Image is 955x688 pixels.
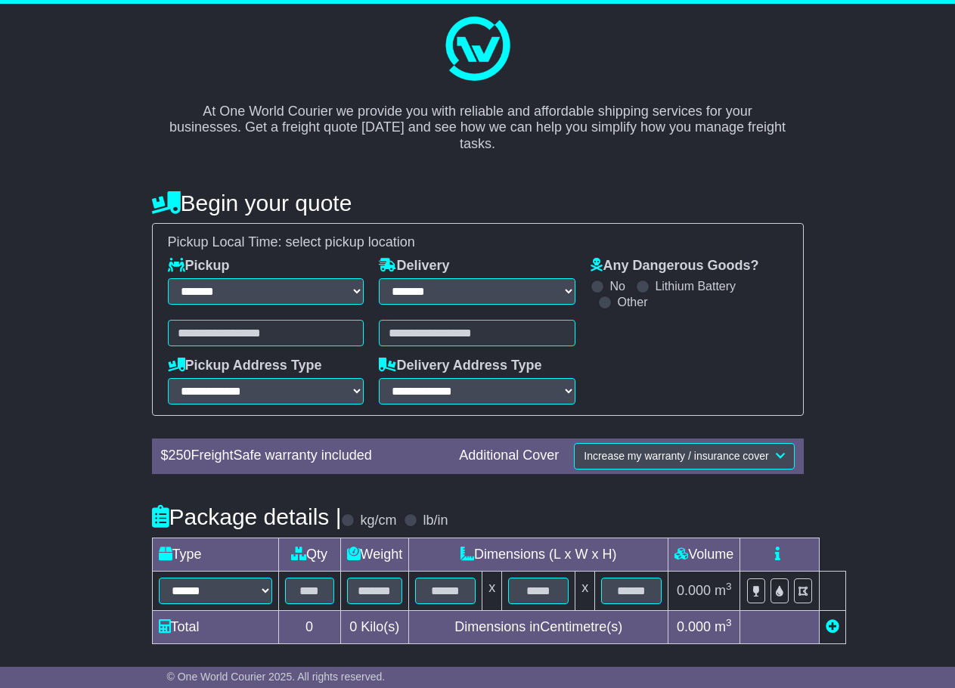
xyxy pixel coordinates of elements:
label: Delivery [379,258,449,274]
label: Lithium Battery [655,279,736,293]
td: Volume [668,538,740,571]
a: Add new item [826,619,839,634]
p: At One World Courier we provide you with reliable and affordable shipping services for your busin... [167,87,789,152]
td: 0 [278,610,340,643]
label: Pickup [168,258,230,274]
label: lb/in [423,513,448,529]
div: $ FreightSafe warranty included [153,448,452,464]
span: m [715,583,732,598]
span: © One World Courier 2025. All rights reserved. [167,671,386,683]
img: One World Courier Logo - great freight rates [439,11,515,87]
span: Increase my warranty / insurance cover [584,450,768,462]
div: Additional Cover [451,448,566,464]
td: Total [152,610,278,643]
label: Other [617,295,647,309]
td: Kilo(s) [340,610,409,643]
label: Delivery Address Type [379,358,541,374]
h4: Package details | [152,504,342,529]
span: 0.000 [677,583,711,598]
label: No [609,279,625,293]
label: Any Dangerous Goods? [591,258,758,274]
button: Increase my warranty / insurance cover [574,443,794,470]
sup: 3 [726,617,732,628]
sup: 3 [726,581,732,592]
span: 0.000 [677,619,711,634]
label: kg/cm [360,513,396,529]
td: Type [152,538,278,571]
label: Pickup Address Type [168,358,322,374]
div: Pickup Local Time: [160,234,795,251]
td: Dimensions in Centimetre(s) [409,610,668,643]
td: Qty [278,538,340,571]
td: Weight [340,538,409,571]
span: 0 [349,619,357,634]
td: Dimensions (L x W x H) [409,538,668,571]
td: x [575,571,595,610]
span: m [715,619,732,634]
td: x [482,571,502,610]
span: 250 [169,448,191,463]
span: select pickup location [286,234,415,249]
h4: Begin your quote [152,191,804,215]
